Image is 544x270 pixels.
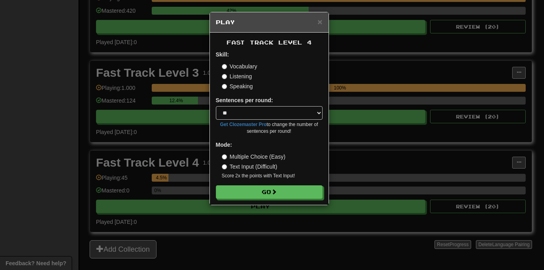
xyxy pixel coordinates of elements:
[222,153,286,161] label: Multiple Choice (Easy)
[222,72,252,80] label: Listening
[222,62,257,70] label: Vocabulary
[216,185,323,199] button: Go
[216,51,229,58] strong: Skill:
[222,74,227,79] input: Listening
[222,84,227,89] input: Speaking
[222,173,323,179] small: Score 2x the points with Text Input !
[220,122,267,127] a: Get Clozemaster Pro
[222,82,253,90] label: Speaking
[222,154,227,159] input: Multiple Choice (Easy)
[216,121,323,135] small: to change the number of sentences per round!
[317,17,322,26] span: ×
[216,18,323,26] h5: Play
[317,17,322,26] button: Close
[222,163,278,171] label: Text Input (Difficult)
[227,39,312,46] span: Fast Track Level 4
[222,64,227,69] input: Vocabulary
[216,142,232,148] strong: Mode:
[222,164,227,169] input: Text Input (Difficult)
[216,96,273,104] label: Sentences per round:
